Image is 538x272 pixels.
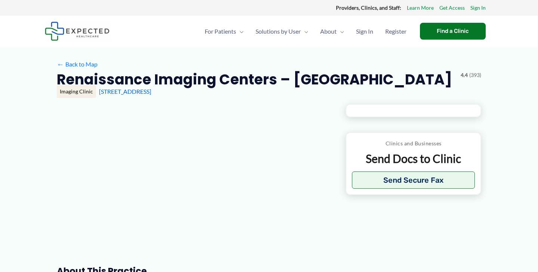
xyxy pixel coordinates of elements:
span: Solutions by User [256,18,301,44]
p: Clinics and Businesses [352,139,475,148]
span: For Patients [205,18,236,44]
span: Sign In [356,18,373,44]
span: 4.4 [461,70,468,80]
a: For PatientsMenu Toggle [199,18,250,44]
span: ← [57,61,64,68]
h2: Renaissance Imaging Centers – [GEOGRAPHIC_DATA] [57,70,452,89]
span: (393) [469,70,481,80]
img: Expected Healthcare Logo - side, dark font, small [45,22,109,41]
a: Find a Clinic [420,23,486,40]
nav: Primary Site Navigation [199,18,412,44]
strong: Providers, Clinics, and Staff: [336,4,401,11]
a: Sign In [350,18,379,44]
a: Get Access [439,3,465,13]
button: Send Secure Fax [352,171,475,189]
a: AboutMenu Toggle [314,18,350,44]
div: Imaging Clinic [57,85,96,98]
a: ←Back to Map [57,59,98,70]
span: Menu Toggle [301,18,308,44]
span: Register [385,18,406,44]
a: Learn More [407,3,434,13]
a: Register [379,18,412,44]
span: Menu Toggle [337,18,344,44]
a: Sign In [470,3,486,13]
p: Send Docs to Clinic [352,151,475,166]
a: Solutions by UserMenu Toggle [250,18,314,44]
a: [STREET_ADDRESS] [99,88,151,95]
span: Menu Toggle [236,18,244,44]
span: About [320,18,337,44]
